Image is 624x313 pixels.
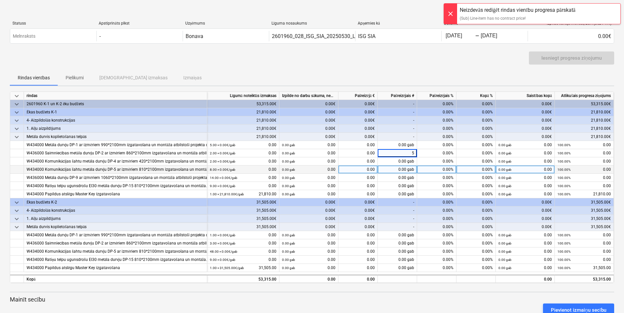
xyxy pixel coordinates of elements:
[210,168,235,171] small: 8.00 × 0.00€ / gab
[417,182,456,190] div: 0.00%
[27,174,204,182] div: W436000 Metāla durvju DP-9 ar izmēriem 1060*2100mm izgatavošana un montāža atbilstoši projekta du...
[186,33,203,39] div: Bonava
[557,176,571,180] small: 100.00%
[282,176,295,180] small: 0.00 gab
[27,264,204,272] div: W434000 Papildus atslēgu Master Key izgatavošana
[557,250,571,253] small: 100.00%
[282,174,335,182] div: 0.00
[210,233,235,237] small: 1.00 × 0.00€ / gab
[27,182,204,190] div: W434000 Ratiņu telpu ugunsdrošu EI30 metāla durvju DP-15 810*2100mm izgatavošana un montāža. RAL7047
[498,190,552,198] div: 0.00
[456,198,496,206] div: 0.00%
[378,182,417,190] div: 0.00 gab
[557,174,611,182] div: 0.00
[498,250,512,253] small: 0.00 gab
[417,116,456,125] div: 0.00%
[557,242,571,245] small: 100.00%
[210,141,276,149] div: 0.00
[378,215,417,223] div: -
[338,206,378,215] div: 0.00€
[496,108,555,116] div: 0.00€
[456,223,496,231] div: 0.00%
[557,168,571,171] small: 100.00%
[210,275,276,284] div: 53,315.00
[13,223,21,231] span: keyboard_arrow_down
[498,239,552,247] div: 0.00
[417,141,456,149] div: 0.00%
[456,133,496,141] div: 0.00%
[475,34,479,38] div: -
[498,192,512,196] small: 0.00 gab
[498,264,552,272] div: 0.00
[282,184,295,188] small: 0.00 gab
[27,256,204,264] div: W434000 Ratiņu telpu ugunsdrošu EI30 metāla durvju DP-15 810*2100mm izgatavošana un montāža. RAL7047
[498,168,512,171] small: 0.00 gab
[282,250,295,253] small: 0.00 gab
[282,239,335,247] div: 0.00
[557,275,611,284] div: 53,315.00
[456,92,496,100] div: Kopā %
[338,141,378,149] div: 0.00
[496,125,555,133] div: 0.00€
[417,256,456,264] div: 0.00%
[338,116,378,125] div: 0.00€
[498,149,552,157] div: 0.00
[378,231,417,239] div: 0.00 gab
[10,296,614,303] p: Mainīt secību
[496,100,555,108] div: 0.00€
[479,31,510,41] input: Beigu datums
[557,182,611,190] div: 0.00
[444,31,475,41] input: Sākuma datums
[498,151,512,155] small: 0.00 gab
[99,21,180,26] div: Apstiprināts plkst
[13,125,21,133] span: keyboard_arrow_down
[496,206,555,215] div: 0.00€
[282,149,335,157] div: 0.00
[338,275,378,283] div: 0.00
[456,174,496,182] div: 0.00%
[378,223,417,231] div: -
[498,143,512,147] small: 0.00 gab
[272,21,352,26] div: Līguma nosaukums
[99,33,101,39] div: -
[498,233,512,237] small: 0.00 gab
[27,125,204,133] div: 1. Aiļu aizpildījums
[378,125,417,133] div: -
[207,198,279,206] div: 31,505.00€
[496,275,555,283] div: 0.00
[282,231,335,239] div: 0.00
[27,116,204,125] div: 4- Aizpildošās konstrukcijas
[210,266,244,270] small: 1.00 × 31,505.00€ / gab
[338,264,378,272] div: 0.00
[282,157,335,166] div: 0.00
[557,141,611,149] div: 0.00
[27,157,204,166] div: W434000 Komunikācijas šahtu metāla durvju DP-4 ar izmēriem 420*2100mm izgatavošana un montāža atb...
[557,184,571,188] small: 100.00%
[456,182,496,190] div: 0.00%
[378,256,417,264] div: 0.00 gab
[498,182,552,190] div: 0.00
[456,239,496,247] div: 0.00%
[279,223,338,231] div: 0.00€
[210,239,276,247] div: 0.00
[13,100,21,108] span: keyboard_arrow_down
[498,256,552,264] div: 0.00
[338,125,378,133] div: 0.00€
[282,166,335,174] div: 0.00
[210,192,244,196] small: 1.00 × 21,810.00€ / gab
[557,192,571,196] small: 100.00%
[13,33,35,40] p: Melnraksts
[456,125,496,133] div: 0.00%
[557,190,611,198] div: 21,810.00
[338,174,378,182] div: 0.00
[279,125,338,133] div: 0.00€
[210,258,235,262] small: 9.00 × 0.00€ / gab
[555,223,614,231] div: 31,505.00€
[210,157,276,166] div: 0.00
[496,133,555,141] div: 0.00€
[498,176,512,180] small: 0.00 gab
[210,176,237,180] small: 14.00 × 0.00€ / gab
[417,231,456,239] div: 0.00%
[557,264,611,272] div: 31,505.00
[378,166,417,174] div: 0.00 gab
